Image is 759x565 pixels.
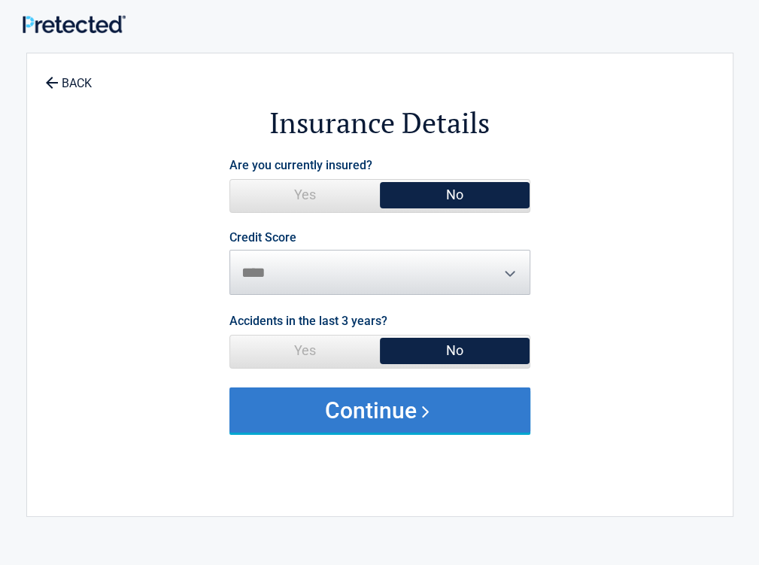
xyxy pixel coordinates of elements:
a: BACK [42,63,95,90]
span: No [380,336,530,366]
h2: Insurance Details [110,104,650,142]
img: Main Logo [23,15,126,34]
span: No [380,180,530,210]
label: Credit Score [229,232,296,244]
label: Accidents in the last 3 years? [229,311,387,331]
span: Yes [230,336,380,366]
button: Continue [229,387,530,433]
label: Are you currently insured? [229,155,372,175]
span: Yes [230,180,380,210]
